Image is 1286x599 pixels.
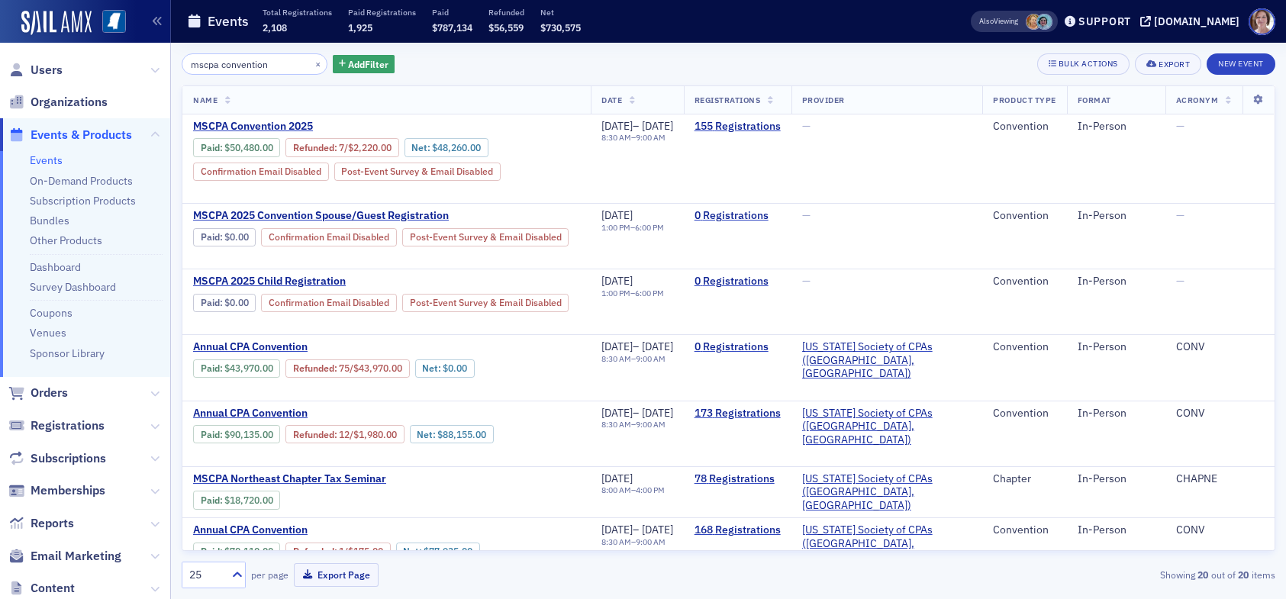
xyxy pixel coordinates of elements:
time: 9:00 AM [636,132,666,143]
div: Net: $8815500 [410,425,494,443]
time: 8:30 AM [601,353,631,364]
span: $48,260.00 [432,142,481,153]
div: CONV [1176,523,1264,537]
span: Name [193,95,218,105]
button: AddFilter [333,55,395,74]
div: – [601,340,673,354]
p: Net [540,7,581,18]
span: [DATE] [642,406,673,420]
a: Memberships [8,482,105,499]
a: 0 Registrations [695,340,781,354]
div: Post-Event Survey [402,228,569,246]
span: [DATE] [601,406,633,420]
div: Chapter [993,472,1056,486]
div: Convention [993,120,1056,134]
time: 4:00 PM [636,485,665,495]
div: Confirmation Email [261,228,397,246]
span: Ellen Vaughn [1026,14,1042,30]
time: 8:00 AM [601,485,631,495]
button: New Event [1207,53,1275,75]
div: Net: $4826000 [404,138,488,156]
a: Dashboard [30,260,81,274]
a: MSCPA 2025 Child Registration [193,275,580,288]
a: View Homepage [92,10,126,36]
span: Net : [417,429,437,440]
button: [DOMAIN_NAME] [1140,16,1245,27]
span: 1,925 [348,21,372,34]
a: On-Demand Products [30,174,133,188]
a: Registrations [8,417,105,434]
a: Annual CPA Convention [193,407,580,420]
a: Survey Dashboard [30,280,116,294]
a: 155 Registrations [695,120,781,134]
a: Users [8,62,63,79]
div: Post-Event Survey [334,163,501,181]
span: [DATE] [601,340,633,353]
span: Reports [31,515,74,532]
span: Rachel Shirley [1036,14,1052,30]
a: Events & Products [8,127,132,143]
div: In-Person [1078,209,1155,223]
label: per page [251,568,288,581]
a: 0 Registrations [695,209,781,223]
a: Annual CPA Convention [193,340,580,354]
div: Confirmation Email [261,294,397,312]
time: 6:00 PM [635,288,664,298]
p: Paid Registrations [348,7,416,18]
div: – [601,523,673,537]
div: Refunded: 10 - $4397000 [285,359,409,378]
a: [US_STATE] Society of CPAs ([GEOGRAPHIC_DATA], [GEOGRAPHIC_DATA]) [802,340,972,381]
span: — [802,119,811,133]
div: Bulk Actions [1059,60,1118,68]
time: 8:30 AM [601,419,631,430]
button: Bulk Actions [1037,53,1130,75]
span: $730,575 [540,21,581,34]
div: Post-Event Survey [402,294,569,312]
a: Paid [201,231,220,243]
span: [DATE] [642,119,673,133]
span: Date [601,95,622,105]
span: MSCPA Convention 2025 [193,120,450,134]
span: [DATE] [601,523,633,536]
div: Paid: 0 - $0 [193,228,256,246]
p: Refunded [488,7,524,18]
div: – [601,485,665,495]
span: Content [31,580,75,597]
span: Mississippi Society of CPAs (Ridgeland, MS) [802,340,972,381]
time: 1:00 PM [601,222,630,233]
span: Viewing [979,16,1018,27]
a: Sponsor Library [30,346,105,360]
span: Provider [802,95,845,105]
time: 1:00 PM [601,288,630,298]
div: – [601,288,664,298]
a: New Event [1207,56,1275,69]
a: Refunded [293,546,334,557]
span: Organizations [31,94,108,111]
div: Net: $7793500 [396,543,480,561]
a: Venues [30,326,66,340]
span: $0.00 [224,297,249,308]
span: $1,980.00 [353,429,397,440]
span: $50,480.00 [224,142,273,153]
span: 2,108 [263,21,287,34]
a: Refunded [293,142,334,153]
span: Mississippi Society of CPAs (Ridgeland, MS) [802,407,972,447]
span: $77,935.00 [424,546,472,557]
time: 6:00 PM [635,222,664,233]
span: Subscriptions [31,450,106,467]
span: : [201,142,224,153]
a: [US_STATE] Society of CPAs ([GEOGRAPHIC_DATA], [GEOGRAPHIC_DATA]) [802,523,972,564]
a: Refunded [293,362,334,374]
div: Convention [993,407,1056,420]
button: Export [1135,53,1201,75]
span: $90,135.00 [224,429,273,440]
span: $43,970.00 [353,362,402,374]
div: [DOMAIN_NAME] [1154,14,1239,28]
span: [DATE] [642,523,673,536]
span: : [201,546,224,557]
a: MSCPA Northeast Chapter Tax Seminar [193,472,450,486]
a: Coupons [30,306,73,320]
div: In-Person [1078,407,1155,420]
div: Paid: 157 - $5048000 [193,138,280,156]
div: – [601,407,673,420]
